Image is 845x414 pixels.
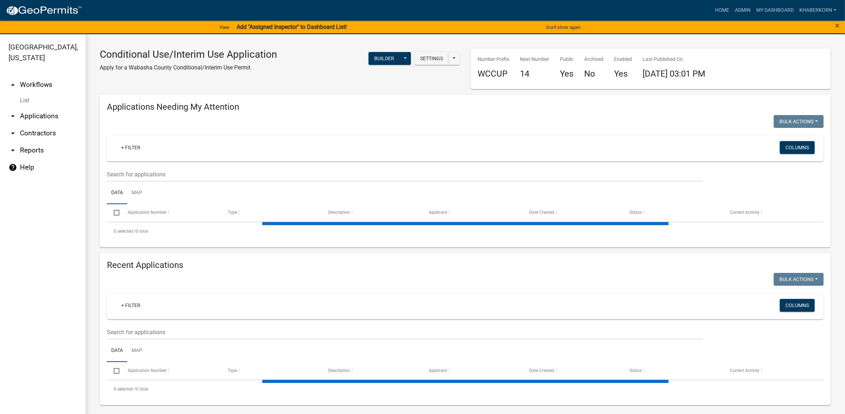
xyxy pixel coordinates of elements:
[221,362,321,379] datatable-header-cell: Type
[422,362,522,379] datatable-header-cell: Applicant
[107,380,824,398] div: 0 total
[107,182,127,205] a: Data
[774,273,824,286] button: Bulk Actions
[328,368,350,373] span: Description
[560,56,574,63] p: Public
[127,340,146,362] a: Map
[780,141,815,154] button: Columns
[9,129,17,138] i: arrow_drop_down
[835,21,840,30] button: Close
[228,368,237,373] span: Type
[107,362,120,379] datatable-header-cell: Select
[9,146,17,155] i: arrow_drop_down
[478,69,510,79] h4: WCCUP
[478,56,510,63] p: Number Prefix
[120,204,221,221] datatable-header-cell: Application Number
[100,48,277,61] h3: Conditional Use/Interim Use Application
[774,115,824,128] button: Bulk Actions
[614,56,632,63] p: Enabled
[237,24,347,30] strong: Add "Assigned Inspector" to Dashboard List!
[9,163,17,172] i: help
[520,69,550,79] h4: 14
[780,299,815,312] button: Columns
[414,52,449,65] button: Settings
[107,325,702,340] input: Search for applications
[835,21,840,31] span: ×
[114,387,136,392] span: 0 selected /
[120,362,221,379] datatable-header-cell: Application Number
[753,4,797,17] a: My Dashboard
[221,204,321,221] datatable-header-cell: Type
[107,102,824,112] h4: Applications Needing My Attention
[100,63,277,72] p: Apply for a Wabasha County Conditional/Interim Use Permit
[9,112,17,120] i: arrow_drop_down
[730,210,759,215] span: Current Activity
[115,141,146,154] a: + Filter
[623,204,723,221] datatable-header-cell: Status
[584,56,604,63] p: Archived
[369,52,400,65] button: Builder
[623,362,723,379] datatable-header-cell: Status
[127,182,146,205] a: Map
[732,4,753,17] a: Admin
[797,4,839,17] a: khaberkorn
[630,210,642,215] span: Status
[429,368,447,373] span: Applicant
[614,69,632,79] h4: Yes
[520,56,550,63] p: Next Number
[630,368,642,373] span: Status
[128,210,166,215] span: Application Number
[128,368,166,373] span: Application Number
[723,204,824,221] datatable-header-cell: Current Activity
[522,204,623,221] datatable-header-cell: Date Created
[712,4,732,17] a: Home
[217,21,232,33] a: View
[107,340,127,362] a: Data
[543,21,583,33] button: Don't show again
[107,260,824,270] h4: Recent Applications
[429,210,447,215] span: Applicant
[529,368,554,373] span: Date Created
[228,210,237,215] span: Type
[529,210,554,215] span: Date Created
[584,69,604,79] h4: No
[115,299,146,312] a: + Filter
[107,222,824,240] div: 0 total
[560,69,574,79] h4: Yes
[114,229,136,234] span: 0 selected /
[723,362,824,379] datatable-header-cell: Current Activity
[643,56,706,63] p: Last Published On
[107,167,702,182] input: Search for applications
[522,362,623,379] datatable-header-cell: Date Created
[107,204,120,221] datatable-header-cell: Select
[321,204,422,221] datatable-header-cell: Description
[730,368,759,373] span: Current Activity
[9,81,17,89] i: arrow_drop_up
[321,362,422,379] datatable-header-cell: Description
[643,69,706,79] span: [DATE] 03:01 PM
[422,204,522,221] datatable-header-cell: Applicant
[328,210,350,215] span: Description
